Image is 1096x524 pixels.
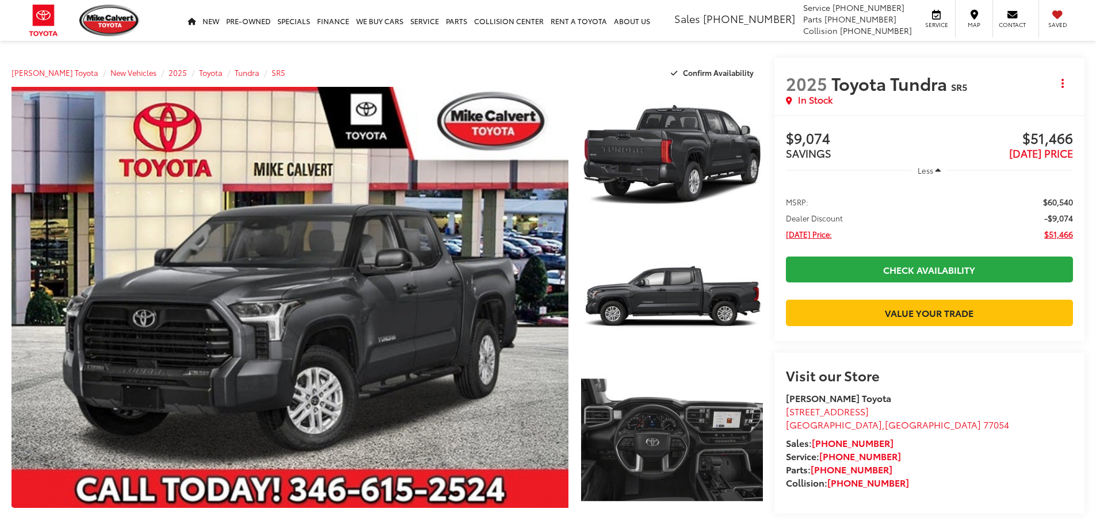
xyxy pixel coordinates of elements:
[581,87,763,223] a: Expand Photo 1
[1009,146,1073,160] span: [DATE] PRICE
[169,67,187,78] a: 2025
[665,63,763,83] button: Confirm Availability
[803,2,830,13] span: Service
[1043,196,1073,208] span: $60,540
[579,228,764,367] img: 2025 Toyota Tundra SR5
[110,67,156,78] a: New Vehicles
[999,21,1026,29] span: Contact
[827,476,909,489] a: [PHONE_NUMBER]
[885,418,981,431] span: [GEOGRAPHIC_DATA]
[581,230,763,366] a: Expand Photo 2
[786,418,1009,431] span: ,
[786,146,831,160] span: SAVINGS
[1045,21,1070,29] span: Saved
[1061,79,1064,88] span: dropdown dots
[79,5,140,36] img: Mike Calvert Toyota
[831,71,951,95] span: Toyota Tundra
[786,404,869,418] span: [STREET_ADDRESS]
[811,462,892,476] a: [PHONE_NUMBER]
[703,11,795,26] span: [PHONE_NUMBER]
[786,71,827,95] span: 2025
[579,85,764,224] img: 2025 Toyota Tundra SR5
[819,449,901,462] a: [PHONE_NUMBER]
[786,368,1073,383] h2: Visit our Store
[1044,228,1073,240] span: $51,466
[683,67,754,78] span: Confirm Availability
[579,370,764,510] img: 2025 Toyota Tundra SR5
[983,418,1009,431] span: 77054
[786,404,1009,431] a: [STREET_ADDRESS] [GEOGRAPHIC_DATA],[GEOGRAPHIC_DATA] 77054
[912,160,946,181] button: Less
[786,212,843,224] span: Dealer Discount
[12,87,568,508] a: Expand Photo 0
[840,25,912,36] span: [PHONE_NUMBER]
[786,257,1073,282] a: Check Availability
[199,67,223,78] a: Toyota
[951,80,967,93] span: SR5
[798,93,832,106] span: In Stock
[918,165,933,175] span: Less
[786,462,892,476] strong: Parts:
[786,418,882,431] span: [GEOGRAPHIC_DATA]
[929,131,1073,148] span: $51,466
[786,228,832,240] span: [DATE] Price:
[581,372,763,508] a: Expand Photo 3
[786,131,930,148] span: $9,074
[235,67,259,78] a: Tundra
[786,449,901,462] strong: Service:
[786,300,1073,326] a: Value Your Trade
[6,85,574,510] img: 2025 Toyota Tundra SR5
[832,2,904,13] span: [PHONE_NUMBER]
[803,13,822,25] span: Parts
[786,436,893,449] strong: Sales:
[1053,73,1073,93] button: Actions
[786,476,909,489] strong: Collision:
[272,67,285,78] a: SR5
[803,25,838,36] span: Collision
[1044,212,1073,224] span: -$9,074
[786,196,808,208] span: MSRP:
[786,391,891,404] strong: [PERSON_NAME] Toyota
[812,436,893,449] a: [PHONE_NUMBER]
[923,21,949,29] span: Service
[674,11,700,26] span: Sales
[961,21,987,29] span: Map
[12,67,98,78] a: [PERSON_NAME] Toyota
[824,13,896,25] span: [PHONE_NUMBER]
